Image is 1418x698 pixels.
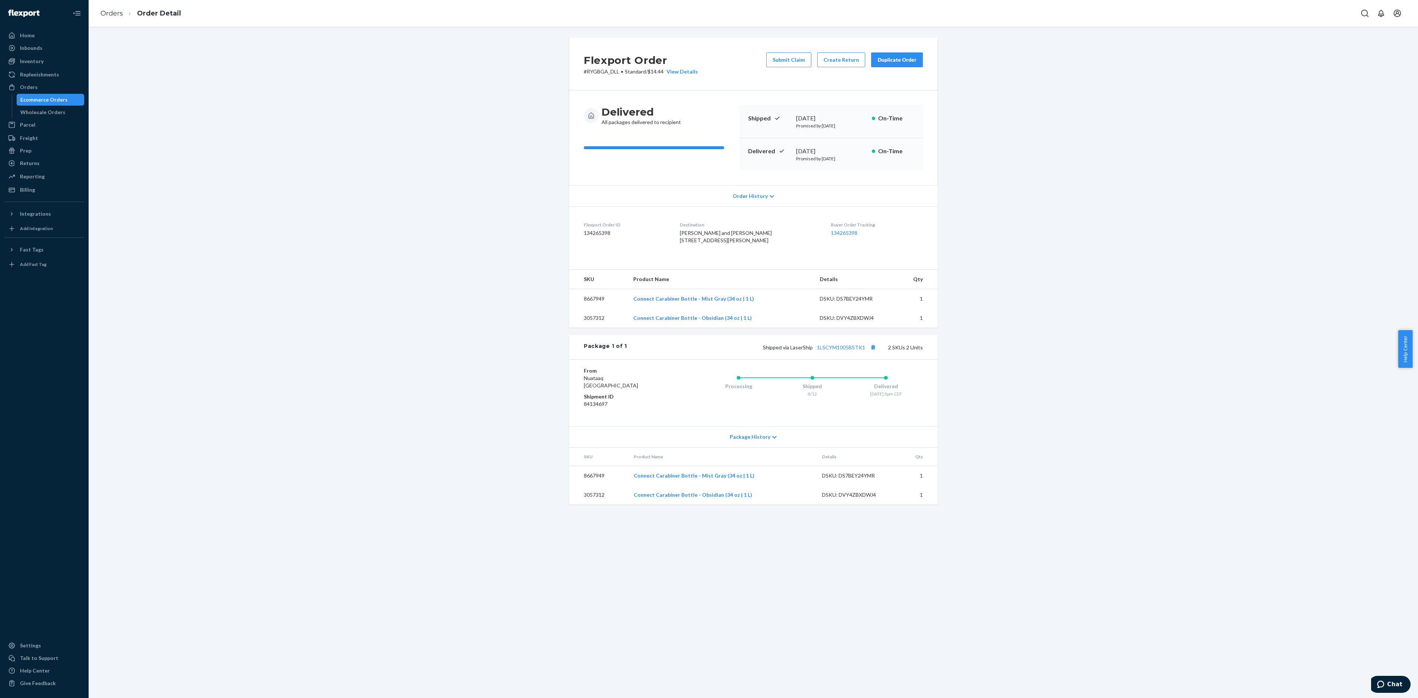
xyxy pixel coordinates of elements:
[584,68,698,75] p: # RYGBGA_DLL / $14.44
[4,223,84,235] a: Add Integration
[733,192,768,200] span: Order History
[4,119,84,131] a: Parcel
[20,83,38,91] div: Orders
[897,485,938,504] td: 1
[664,68,698,75] button: View Details
[633,315,752,321] a: Connect Carabiner Bottle - Obsidian (34 oz | 1 L)
[569,270,627,289] th: SKU
[100,9,123,17] a: Orders
[69,6,84,21] button: Close Navigation
[4,55,84,67] a: Inventory
[602,105,681,119] h3: Delivered
[20,147,31,154] div: Prep
[4,81,84,93] a: Orders
[20,654,58,662] div: Talk to Support
[584,367,672,374] dt: From
[4,665,84,677] a: Help Center
[20,121,35,129] div: Parcel
[4,30,84,41] a: Home
[680,222,819,228] dt: Destination
[20,173,45,180] div: Reporting
[569,448,628,466] th: SKU
[602,105,681,126] div: All packages delivered to recipient
[625,68,646,75] span: Standard
[766,52,811,67] button: Submit Claim
[4,42,84,54] a: Inbounds
[1390,6,1405,21] button: Open account menu
[584,393,672,400] dt: Shipment ID
[633,295,754,302] a: Connect Carabiner Bottle - Mist Gray (34 oz | 1 L)
[748,147,790,155] p: Delivered
[95,3,187,24] ol: breadcrumbs
[871,52,923,67] button: Duplicate Order
[17,106,85,118] a: Wholesale Orders
[20,667,50,674] div: Help Center
[4,157,84,169] a: Returns
[20,96,68,103] div: Ecommerce Orders
[584,375,638,389] span: Nuataaq [GEOGRAPHIC_DATA]
[627,342,923,352] div: 2 SKUs 2 Units
[569,308,627,328] td: 3057312
[634,472,754,479] a: Connect Carabiner Bottle - Mist Gray (34 oz | 1 L)
[730,433,770,441] span: Package History
[569,466,628,486] td: 8667949
[20,642,41,649] div: Settings
[831,230,857,236] a: 134265398
[628,448,816,466] th: Product Name
[20,225,53,232] div: Add Integration
[849,383,923,390] div: Delivered
[868,342,878,352] button: Copy tracking number
[627,270,814,289] th: Product Name
[4,132,84,144] a: Freight
[584,52,698,68] h2: Flexport Order
[895,289,938,309] td: 1
[20,32,35,39] div: Home
[1357,6,1372,21] button: Open Search Box
[702,383,775,390] div: Processing
[1371,676,1411,694] iframe: Opens a widget where you can chat to one of our agents
[796,155,866,162] p: Promised by [DATE]
[621,68,623,75] span: •
[796,123,866,129] p: Promised by [DATE]
[20,680,56,687] div: Give Feedback
[569,289,627,309] td: 8667949
[878,147,914,155] p: On-Time
[20,186,35,194] div: Billing
[822,472,891,479] div: DSKU: DS7BEY24YMR
[634,492,752,498] a: Connect Carabiner Bottle - Obsidian (34 oz | 1 L)
[4,652,84,664] button: Talk to Support
[1398,330,1412,368] button: Help Center
[763,344,878,350] span: Shipped via LaserShip
[4,69,84,81] a: Replenishments
[895,308,938,328] td: 1
[820,295,889,302] div: DSKU: DS7BEY24YMR
[849,391,923,397] div: [DATE] 3pm CDT
[822,491,891,499] div: DSKU: DVY4ZBXDWJ4
[20,261,47,267] div: Add Fast Tag
[816,448,897,466] th: Details
[4,208,84,220] button: Integrations
[4,184,84,196] a: Billing
[569,485,628,504] td: 3057312
[877,56,917,64] div: Duplicate Order
[4,259,84,270] a: Add Fast Tag
[4,677,84,689] button: Give Feedback
[20,210,51,218] div: Integrations
[17,94,85,106] a: Ecommerce Orders
[20,71,59,78] div: Replenishments
[895,270,938,289] th: Qty
[20,160,40,167] div: Returns
[20,134,38,142] div: Freight
[878,114,914,123] p: On-Time
[20,246,44,253] div: Fast Tags
[748,114,790,123] p: Shipped
[8,10,40,17] img: Flexport logo
[1374,6,1388,21] button: Open notifications
[796,147,866,155] div: [DATE]
[584,342,627,352] div: Package 1 of 1
[4,244,84,256] button: Fast Tags
[817,52,865,67] button: Create Return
